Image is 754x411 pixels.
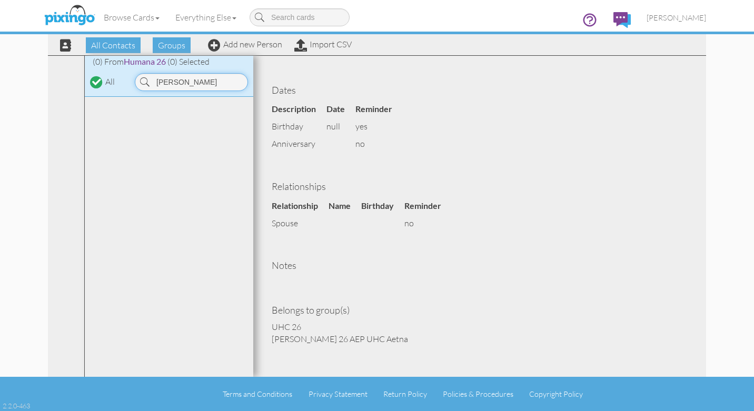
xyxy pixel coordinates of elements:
[124,56,166,66] span: Humana 26
[85,56,253,68] div: (0) From
[639,4,714,31] a: [PERSON_NAME]
[272,333,688,345] div: [PERSON_NAME] 26 AEP UHC Aetna
[86,37,141,53] span: All Contacts
[223,389,292,398] a: Terms and Conditions
[383,389,427,398] a: Return Policy
[272,305,688,316] h4: Belongs to group(s)
[355,101,403,118] th: Reminder
[272,101,326,118] th: Description
[647,13,706,22] span: [PERSON_NAME]
[361,197,404,215] th: Birthday
[42,3,97,29] img: pixingo logo
[309,389,368,398] a: Privacy Statement
[96,4,167,31] a: Browse Cards
[272,182,688,192] h4: Relationships
[272,85,688,96] h4: Dates
[272,215,329,232] td: spouse
[613,12,631,28] img: comments.svg
[272,260,688,271] h4: Notes
[355,118,403,135] td: yes
[105,76,115,88] div: All
[272,118,326,135] td: birthday
[294,39,352,49] a: Import CSV
[355,135,403,153] td: no
[404,197,452,215] th: Reminder
[272,197,329,215] th: Relationship
[326,101,355,118] th: Date
[326,118,355,135] td: null
[153,37,191,53] span: Groups
[167,56,210,67] span: (0) Selected
[250,8,350,26] input: Search cards
[272,321,688,333] div: UHC 26
[404,215,452,232] td: no
[529,389,583,398] a: Copyright Policy
[329,197,361,215] th: Name
[208,39,282,49] a: Add new Person
[167,4,244,31] a: Everything Else
[272,135,326,153] td: anniversary
[443,389,513,398] a: Policies & Procedures
[3,401,30,410] div: 2.2.0-463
